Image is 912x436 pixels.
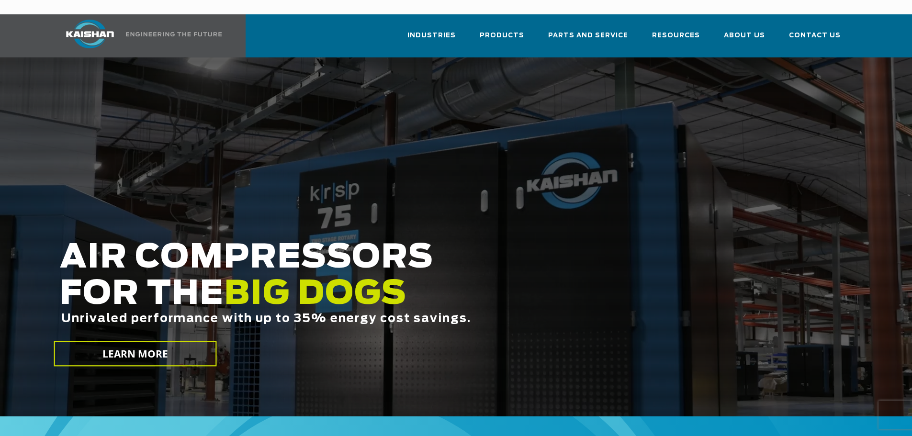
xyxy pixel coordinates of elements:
span: Industries [407,30,456,41]
span: Parts and Service [548,30,628,41]
span: Unrivaled performance with up to 35% energy cost savings. [61,313,471,324]
a: Resources [652,23,700,56]
img: Engineering the future [126,32,222,36]
span: About Us [724,30,765,41]
h2: AIR COMPRESSORS FOR THE [60,240,719,355]
span: Resources [652,30,700,41]
a: Kaishan USA [54,14,224,57]
span: Contact Us [789,30,841,41]
a: Industries [407,23,456,56]
span: LEARN MORE [102,347,168,361]
a: Parts and Service [548,23,628,56]
span: BIG DOGS [224,278,407,311]
a: LEARN MORE [54,341,216,367]
img: kaishan logo [54,20,126,48]
span: Products [480,30,524,41]
a: Products [480,23,524,56]
a: Contact Us [789,23,841,56]
a: About Us [724,23,765,56]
